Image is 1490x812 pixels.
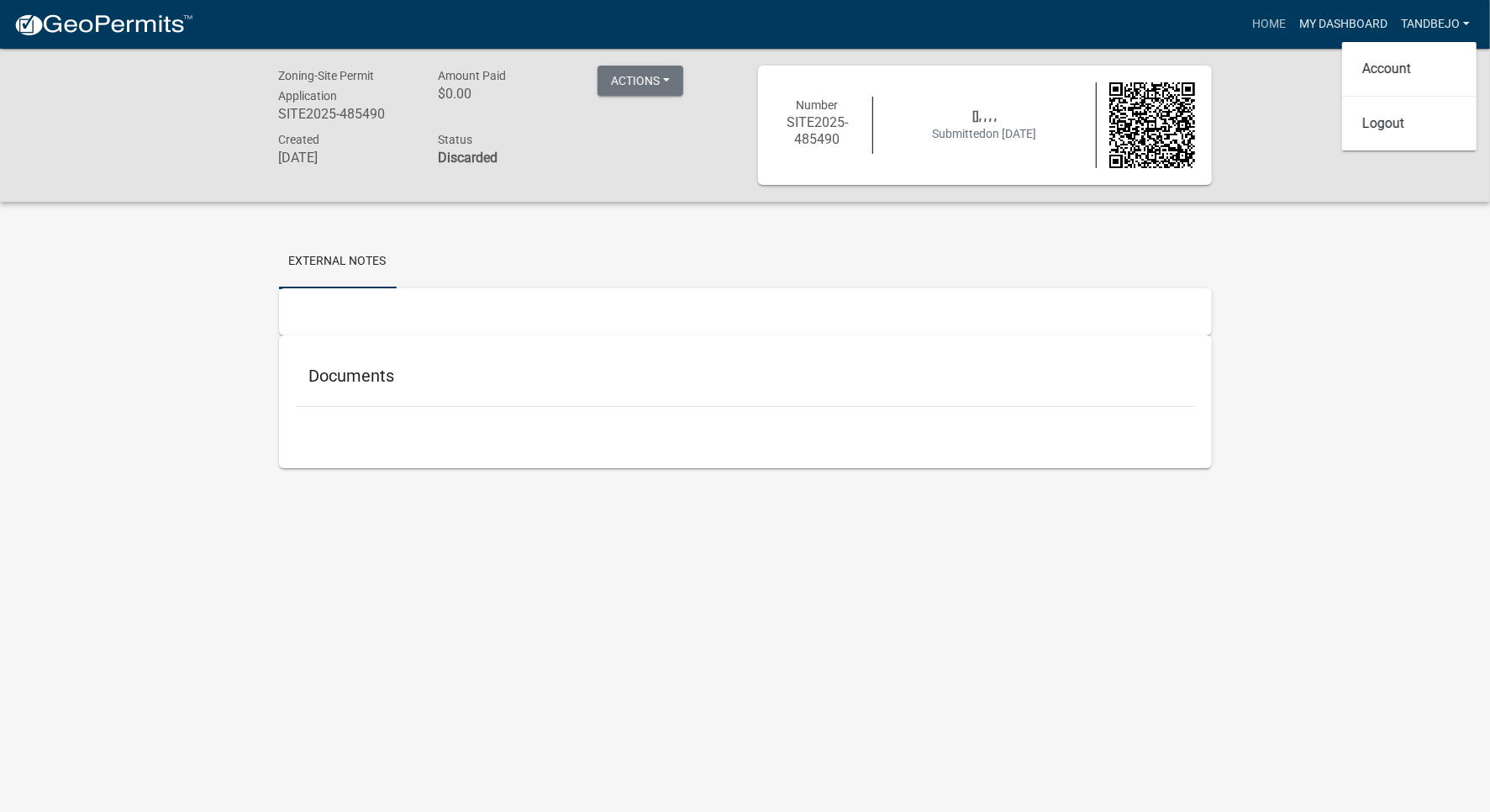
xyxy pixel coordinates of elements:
img: QR code [1109,82,1195,168]
h5: Documents [309,366,1182,386]
span: [], , , , [972,109,997,123]
a: Account [1342,49,1477,89]
a: Tandbejo [1394,8,1477,40]
div: Tandbejo [1342,42,1477,150]
h6: SITE2025-485490 [775,114,861,146]
h6: SITE2025-485490 [279,106,413,122]
a: Logout [1342,103,1477,144]
span: Amount Paid [438,69,506,82]
a: Home [1245,8,1293,40]
span: Number [796,98,838,112]
h6: [DATE] [279,150,413,166]
span: Created [279,133,320,146]
h6: $0.00 [438,86,572,102]
button: Actions [598,66,683,96]
span: Status [438,133,472,146]
span: Zoning-Site Permit Application [279,69,375,103]
a: My Dashboard [1293,8,1394,40]
span: Submitted on [DATE] [933,127,1037,140]
a: External Notes [279,235,397,289]
strong: Discarded [438,150,498,166]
